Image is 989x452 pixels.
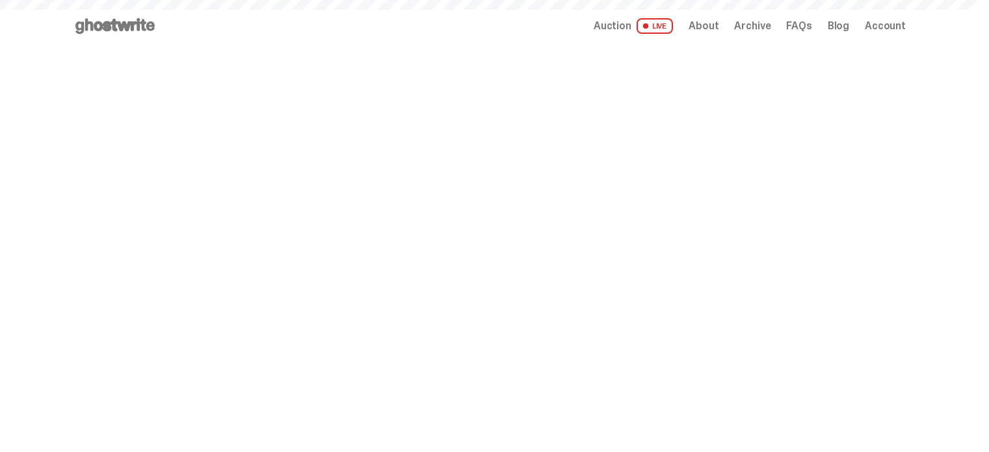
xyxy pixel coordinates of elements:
[637,18,674,34] span: LIVE
[828,21,849,31] a: Blog
[594,18,673,34] a: Auction LIVE
[786,21,811,31] a: FAQs
[689,21,719,31] a: About
[594,21,631,31] span: Auction
[734,21,771,31] a: Archive
[865,21,906,31] a: Account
